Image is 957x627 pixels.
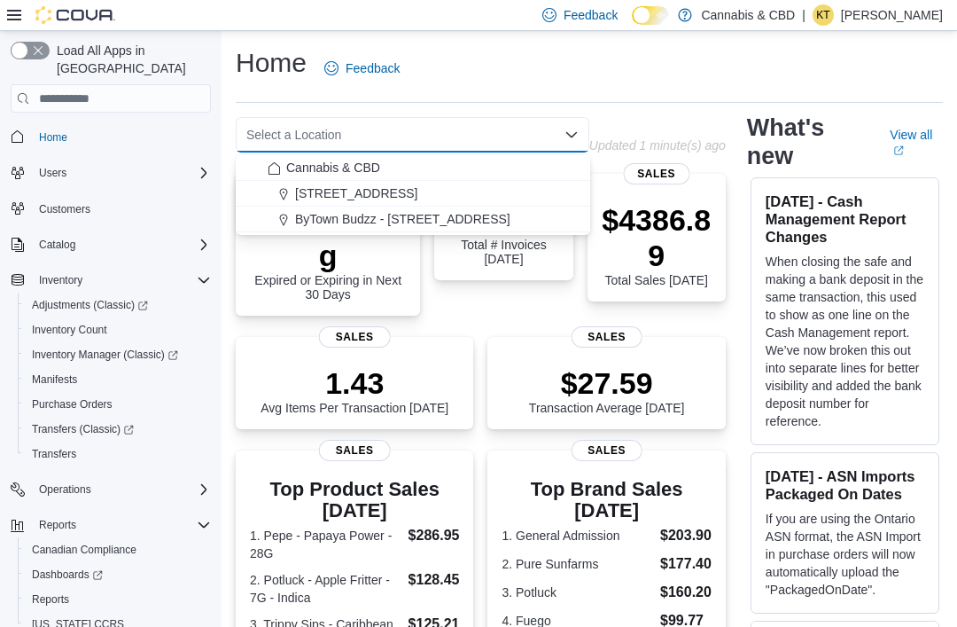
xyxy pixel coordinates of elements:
[18,417,218,442] a: Transfers (Classic)
[25,319,211,341] span: Inventory Count
[25,443,83,465] a: Transfers
[32,514,211,536] span: Reports
[32,568,103,582] span: Dashboards
[893,145,904,156] svg: External link
[32,479,98,500] button: Operations
[32,125,211,147] span: Home
[18,562,218,587] a: Dashboards
[529,365,685,401] p: $27.59
[25,589,76,610] a: Reports
[502,479,711,521] h3: Top Brand Sales [DATE]
[660,582,712,603] dd: $160.20
[660,553,712,575] dd: $177.40
[660,525,712,546] dd: $203.90
[18,392,218,417] button: Purchase Orders
[39,273,82,287] span: Inventory
[502,584,653,601] dt: 3. Potluck
[32,479,211,500] span: Operations
[4,513,218,537] button: Reports
[32,199,97,220] a: Customers
[25,589,211,610] span: Reports
[701,4,795,26] p: Cannabis & CBD
[39,166,66,180] span: Users
[502,527,653,545] dt: 1. General Admission
[32,234,211,255] span: Catalog
[39,130,67,145] span: Home
[35,6,115,24] img: Cova
[25,294,155,316] a: Adjustments (Classic)
[261,365,448,401] p: 1.43
[25,564,110,585] a: Dashboards
[802,4,805,26] p: |
[319,326,391,348] span: Sales
[623,163,689,184] span: Sales
[32,323,107,337] span: Inventory Count
[408,569,460,591] dd: $128.45
[50,42,211,77] span: Load All Apps in [GEOGRAPHIC_DATA]
[32,298,148,312] span: Adjustments (Classic)
[25,369,84,390] a: Manifests
[766,192,924,246] h3: [DATE] - Cash Management Report Changes
[602,202,712,273] p: $4386.89
[18,537,218,562] button: Canadian Compliance
[32,162,74,184] button: Users
[25,344,211,365] span: Inventory Manager (Classic)
[408,525,460,546] dd: $286.95
[250,527,401,562] dt: 1. Pepe - Papaya Power - 28G
[25,369,211,390] span: Manifests
[18,367,218,392] button: Manifests
[32,348,178,362] span: Inventory Manager (Classic)
[4,232,218,257] button: Catalog
[25,419,211,440] span: Transfers (Classic)
[317,51,407,86] a: Feedback
[25,419,141,440] a: Transfers (Classic)
[32,234,82,255] button: Catalog
[841,4,943,26] p: [PERSON_NAME]
[32,592,69,607] span: Reports
[32,372,77,387] span: Manifests
[295,184,417,202] span: [STREET_ADDRESS]
[25,344,185,365] a: Inventory Manager (Classic)
[39,202,90,216] span: Customers
[295,210,510,228] span: ByTown Budzz - [STREET_ADDRESS]
[32,422,134,436] span: Transfers (Classic)
[571,326,642,348] span: Sales
[32,514,83,536] button: Reports
[18,587,218,612] button: Reports
[346,59,400,77] span: Feedback
[632,25,633,26] span: Dark Mode
[18,317,218,342] button: Inventory Count
[747,114,868,170] h2: What's new
[25,539,211,560] span: Canadian Compliance
[632,6,669,25] input: Dark Mode
[25,394,211,415] span: Purchase Orders
[250,571,401,607] dt: 2. Potluck - Apple Fritter - 7G - Indica
[39,482,91,497] span: Operations
[236,207,590,232] button: ByTown Budzz - [STREET_ADDRESS]
[32,270,89,291] button: Inventory
[39,518,76,532] span: Reports
[4,196,218,222] button: Customers
[32,198,211,220] span: Customers
[32,397,113,411] span: Purchase Orders
[766,467,924,503] h3: [DATE] - ASN Imports Packaged On Dates
[39,238,75,252] span: Catalog
[564,6,618,24] span: Feedback
[25,443,211,465] span: Transfers
[286,159,380,176] span: Cannabis & CBD
[4,268,218,293] button: Inventory
[4,161,218,185] button: Users
[18,293,218,317] a: Adjustments (Classic)
[564,128,579,142] button: Close list of options
[25,394,120,415] a: Purchase Orders
[813,4,834,26] div: Kelly Tynkkynen
[4,477,218,502] button: Operations
[32,270,211,291] span: Inventory
[32,447,76,461] span: Transfers
[250,202,406,302] div: Expired or Expiring in Next 30 Days
[890,128,943,156] a: View allExternal link
[236,155,590,181] button: Cannabis & CBD
[529,365,685,415] div: Transaction Average [DATE]
[766,253,924,430] p: When closing the safe and making a bank deposit in the same transaction, this used to show as one...
[502,555,653,573] dt: 2. Pure Sunfarms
